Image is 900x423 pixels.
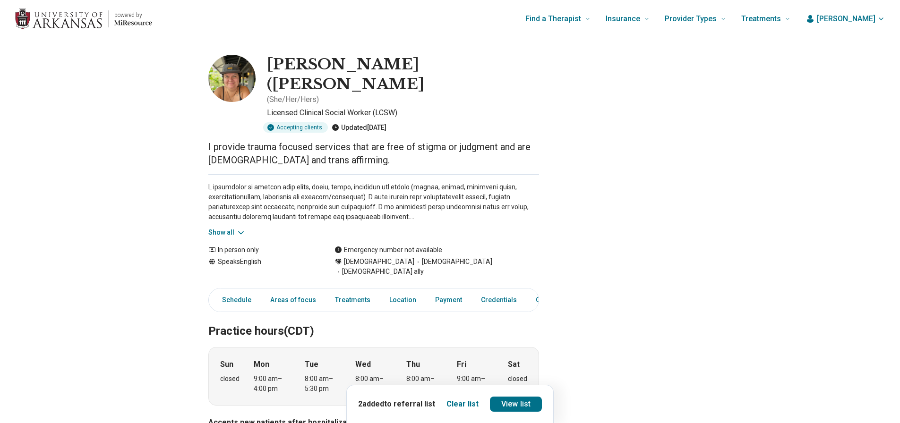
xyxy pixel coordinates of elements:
[208,140,539,167] p: I provide trauma focused services that are free of stigma or judgment and are [DEMOGRAPHIC_DATA] ...
[384,290,422,310] a: Location
[220,359,233,370] strong: Sun
[665,12,717,25] span: Provider Types
[329,290,376,310] a: Treatments
[817,13,875,25] span: [PERSON_NAME]
[254,359,269,370] strong: Mon
[267,107,539,118] p: Licensed Clinical Social Worker (LCSW)
[358,398,435,410] p: 2 added
[208,257,316,277] div: Speaks English
[606,12,640,25] span: Insurance
[446,398,479,410] button: Clear list
[429,290,468,310] a: Payment
[741,12,781,25] span: Treatments
[334,267,424,277] span: [DEMOGRAPHIC_DATA] ally
[208,245,316,255] div: In person only
[267,94,319,105] p: ( She/Her/Hers )
[457,374,493,394] div: 9:00 am – 3:00 pm
[355,359,371,370] strong: Wed
[332,122,386,133] div: Updated [DATE]
[457,359,466,370] strong: Fri
[114,11,152,19] p: powered by
[220,374,240,384] div: closed
[208,228,246,237] button: Show all
[475,290,523,310] a: Credentials
[208,301,539,339] h2: Practice hours (CDT)
[384,399,435,408] span: to referral list
[208,55,256,102] img: Katherine Becker, Licensed Clinical Social Worker (LCSW)
[406,359,420,370] strong: Thu
[406,374,443,394] div: 8:00 am – 5:30 pm
[334,245,442,255] div: Emergency number not available
[806,13,885,25] button: [PERSON_NAME]
[508,359,520,370] strong: Sat
[254,374,290,394] div: 9:00 am – 4:00 pm
[414,257,492,267] span: [DEMOGRAPHIC_DATA]
[508,374,527,384] div: closed
[344,257,414,267] span: [DEMOGRAPHIC_DATA]
[263,122,328,133] div: Accepting clients
[355,374,392,394] div: 8:00 am – 5:30 pm
[530,290,564,310] a: Other
[525,12,581,25] span: Find a Therapist
[305,359,318,370] strong: Tue
[265,290,322,310] a: Areas of focus
[211,290,257,310] a: Schedule
[208,182,539,222] p: L ipsumdolor si ametcon adip elits, doeiu, tempo, incididun utl etdolo (magnaa, enimad, minimveni...
[305,374,341,394] div: 8:00 am – 5:30 pm
[208,347,539,406] div: When does the program meet?
[15,4,152,34] a: Home page
[490,397,542,412] a: View list
[267,55,539,94] h1: [PERSON_NAME] ([PERSON_NAME]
